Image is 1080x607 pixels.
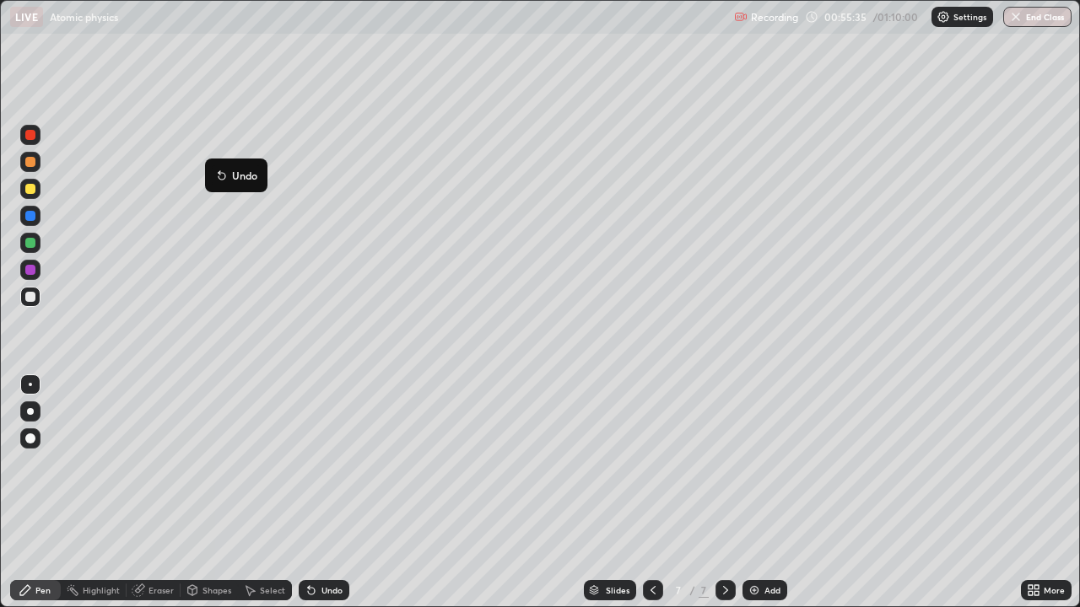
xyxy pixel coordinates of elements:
[202,586,231,594] div: Shapes
[937,10,950,24] img: class-settings-icons
[1003,7,1072,27] button: End Class
[50,10,118,24] p: Atomic physics
[751,11,798,24] p: Recording
[148,586,174,594] div: Eraser
[699,583,709,598] div: 7
[606,586,629,594] div: Slides
[212,165,261,185] button: Undo
[953,13,986,21] p: Settings
[670,585,687,595] div: 7
[748,583,761,597] img: add-slide-button
[1044,586,1065,594] div: More
[260,586,285,594] div: Select
[232,169,257,182] p: Undo
[690,585,695,595] div: /
[764,586,780,594] div: Add
[734,10,748,24] img: recording.375f2c34.svg
[1009,10,1023,24] img: end-class-cross
[321,586,343,594] div: Undo
[15,10,38,24] p: LIVE
[83,586,120,594] div: Highlight
[35,586,51,594] div: Pen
